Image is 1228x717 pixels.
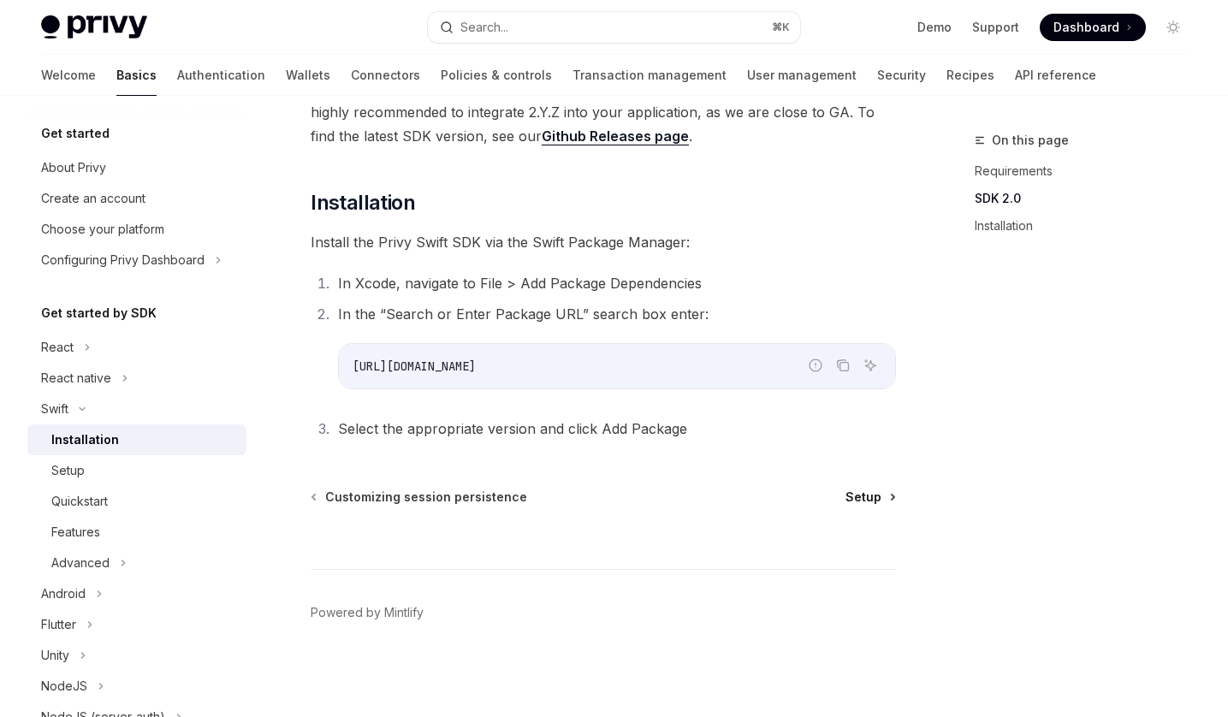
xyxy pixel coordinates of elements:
a: Welcome [41,55,96,96]
div: Setup [51,460,85,481]
span: Installation [311,189,415,216]
span: On this page [992,130,1069,151]
div: Quickstart [51,491,108,512]
div: NodeJS [41,676,87,696]
div: Advanced [51,553,110,573]
a: Installation [975,212,1201,240]
a: Installation [27,424,246,455]
a: Recipes [946,55,994,96]
a: Authentication [177,55,265,96]
a: Dashboard [1040,14,1146,41]
a: Create an account [27,183,246,214]
button: Ask AI [859,354,881,376]
div: Unity [41,645,69,666]
a: Choose your platform [27,214,246,245]
span: ⌘ K [772,21,790,34]
button: Report incorrect code [804,354,827,376]
a: Policies & controls [441,55,552,96]
a: Powered by Mintlify [311,604,424,621]
li: Select the appropriate version and click Add Package [333,417,896,441]
a: Customizing session persistence [312,489,527,506]
span: All of our documentation reflects the APIs of our 2.Y.Z SDK, which is still in beta. It is highly... [311,76,896,148]
a: SDK 2.0 [975,185,1201,212]
div: Installation [51,430,119,450]
div: Configuring Privy Dashboard [41,250,205,270]
a: Setup [27,455,246,486]
li: In the “Search or Enter Package URL” search box enter: [333,302,896,389]
div: Android [41,584,86,604]
span: Setup [845,489,881,506]
a: About Privy [27,152,246,183]
a: Github Releases page [542,127,689,145]
span: Customizing session persistence [325,489,527,506]
span: Install the Privy Swift SDK via the Swift Package Manager: [311,230,896,254]
button: Copy the contents from the code block [832,354,854,376]
a: Wallets [286,55,330,96]
div: Search... [460,17,508,38]
a: Quickstart [27,486,246,517]
a: Setup [845,489,894,506]
div: Create an account [41,188,145,209]
button: Search...⌘K [428,12,801,43]
a: Security [877,55,926,96]
a: Connectors [351,55,420,96]
div: Flutter [41,614,76,635]
div: Features [51,522,100,542]
li: In Xcode, navigate to File > Add Package Dependencies [333,271,896,295]
div: Choose your platform [41,219,164,240]
a: API reference [1015,55,1096,96]
div: React native [41,368,111,388]
img: light logo [41,15,147,39]
a: Requirements [975,157,1201,185]
div: React [41,337,74,358]
h5: Get started by SDK [41,303,157,323]
h5: Get started [41,123,110,144]
a: User management [747,55,857,96]
a: Basics [116,55,157,96]
a: Features [27,517,246,548]
span: Dashboard [1053,19,1119,36]
button: Toggle dark mode [1160,14,1187,41]
a: Transaction management [572,55,727,96]
div: Swift [41,399,68,419]
div: About Privy [41,157,106,178]
a: Demo [917,19,952,36]
a: Support [972,19,1019,36]
span: [URL][DOMAIN_NAME] [353,358,476,374]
